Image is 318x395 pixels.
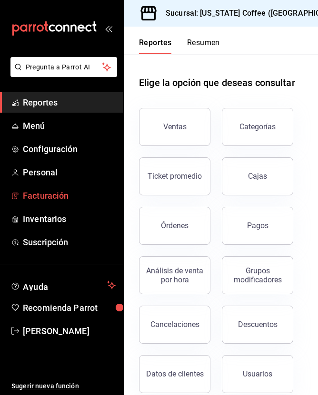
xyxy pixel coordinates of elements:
[148,172,202,181] div: Ticket promedio
[238,320,278,329] div: Descuentos
[161,221,189,230] div: Órdenes
[228,266,287,284] div: Grupos modificadores
[139,38,172,54] button: Reportes
[23,143,116,155] span: Configuración
[10,57,117,77] button: Pregunta a Parrot AI
[23,236,116,249] span: Suscripción
[139,108,210,146] button: Ventas
[23,119,116,132] span: Menú
[23,189,116,202] span: Facturación
[139,38,220,54] div: navigation tabs
[23,279,103,291] span: Ayuda
[222,355,293,393] button: Usuarios
[222,108,293,146] button: Categorías
[222,306,293,344] button: Descuentos
[163,122,187,131] div: Ventas
[222,256,293,294] button: Grupos modificadores
[26,62,102,72] span: Pregunta a Parrot AI
[23,96,116,109] span: Reportes
[139,76,295,90] h1: Elige la opción que deseas consultar
[23,212,116,225] span: Inventarios
[105,25,112,32] button: open_drawer_menu
[23,166,116,179] span: Personal
[146,369,204,378] div: Datos de clientes
[23,301,116,314] span: Recomienda Parrot
[239,122,276,131] div: Categorías
[7,69,117,79] a: Pregunta a Parrot AI
[23,325,116,337] span: [PERSON_NAME]
[247,221,268,230] div: Pagos
[222,157,293,195] a: Cajas
[222,207,293,245] button: Pagos
[139,355,210,393] button: Datos de clientes
[150,320,199,329] div: Cancelaciones
[139,306,210,344] button: Cancelaciones
[139,207,210,245] button: Órdenes
[11,381,116,391] span: Sugerir nueva función
[187,38,220,54] button: Resumen
[139,256,210,294] button: Análisis de venta por hora
[145,266,204,284] div: Análisis de venta por hora
[139,157,210,195] button: Ticket promedio
[248,171,268,182] div: Cajas
[243,369,272,378] div: Usuarios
